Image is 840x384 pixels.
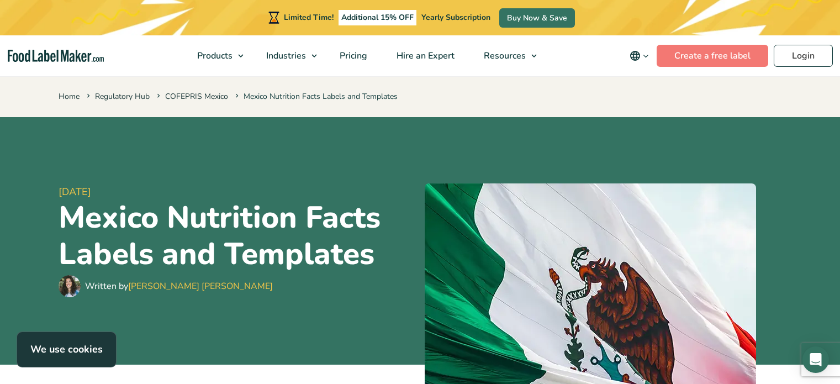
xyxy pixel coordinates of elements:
[194,50,234,62] span: Products
[165,91,228,102] a: COFEPRIS Mexico
[382,35,467,76] a: Hire an Expert
[183,35,249,76] a: Products
[774,45,833,67] a: Login
[59,275,81,297] img: Maria Abi Hanna - Food Label Maker
[336,50,368,62] span: Pricing
[59,199,416,272] h1: Mexico Nutrition Facts Labels and Templates
[393,50,456,62] span: Hire an Expert
[59,185,416,199] span: [DATE]
[325,35,379,76] a: Pricing
[128,280,273,292] a: [PERSON_NAME] [PERSON_NAME]
[95,91,150,102] a: Regulatory Hub
[30,343,103,356] strong: We use cookies
[469,35,542,76] a: Resources
[263,50,307,62] span: Industries
[339,10,416,25] span: Additional 15% OFF
[421,12,490,23] span: Yearly Subscription
[499,8,575,28] a: Buy Now & Save
[802,346,829,373] div: Open Intercom Messenger
[480,50,527,62] span: Resources
[59,91,80,102] a: Home
[233,91,398,102] span: Mexico Nutrition Facts Labels and Templates
[252,35,323,76] a: Industries
[85,280,273,293] div: Written by
[657,45,768,67] a: Create a free label
[284,12,334,23] span: Limited Time!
